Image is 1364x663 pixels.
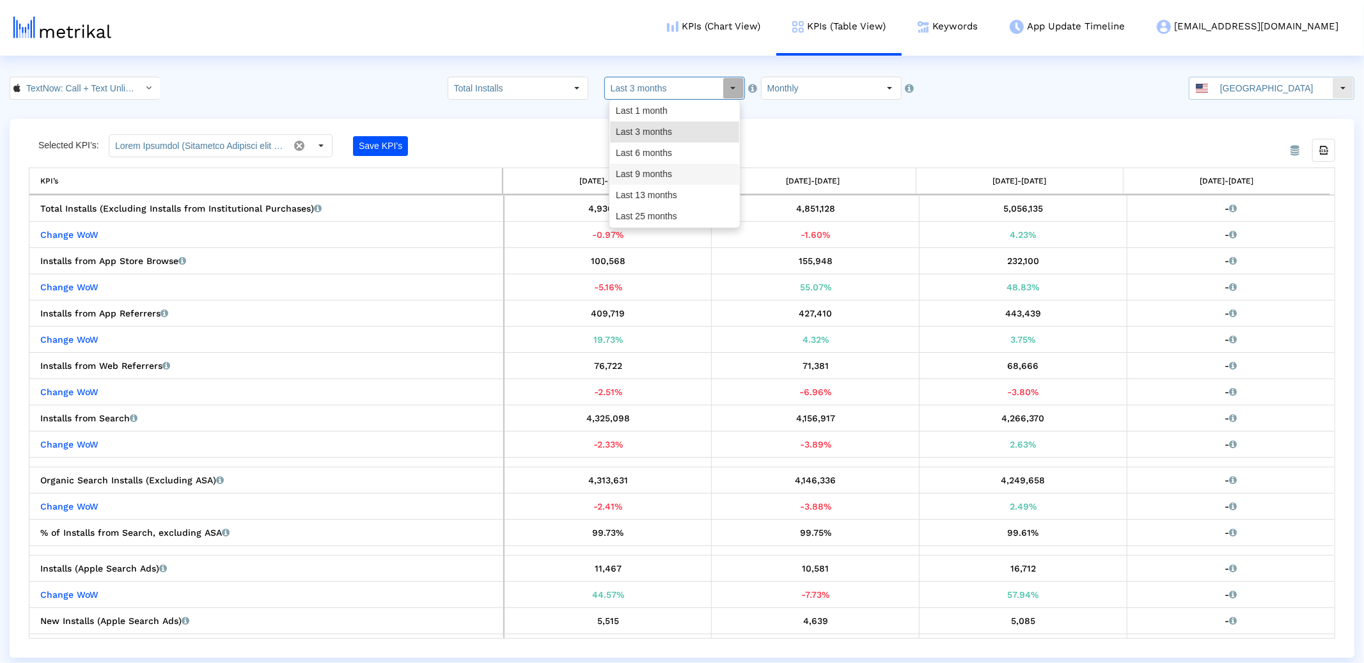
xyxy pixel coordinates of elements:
td: Column 05/01/25-05/31/25 [503,168,710,194]
div: 7/31/25 [924,305,1122,322]
div: 5/31/25 [509,331,707,348]
div: Change WoW [40,436,499,453]
div: Select [138,77,160,99]
div: 6/30/25 [716,357,914,374]
div: 6/30/25 [716,498,914,515]
img: metrical-logo-light.png [13,17,111,38]
div: 6/30/25 [716,560,914,577]
div: 7/31/25 [924,410,1122,426]
div: - [1132,524,1330,541]
div: Organic Search Installs (Excluding ASA) [40,472,499,488]
div: - [1132,253,1330,269]
img: my-account-menu-icon.png [1157,20,1171,34]
div: Select [310,135,332,157]
div: - [1132,472,1330,488]
div: Select [723,77,744,99]
div: 6/30/25 [716,410,914,426]
div: 7/31/25 [924,498,1122,515]
td: Column 08/01/25-08/31/25 [1123,168,1330,194]
img: kpi-table-menu-icon.png [792,21,804,33]
div: 5/31/25 [509,612,707,629]
div: 5/31/25 [509,253,707,269]
div: Total Installs (Excluding Installs from Institutional Purchases) [40,200,499,217]
div: Data grid [29,168,1335,639]
div: 5/31/25 [509,586,707,603]
div: Export all data [1312,139,1335,162]
div: 7/31/25 [924,331,1122,348]
div: - [1132,410,1330,426]
div: Installs from Search [40,410,499,426]
div: Installs from App Store Browse [40,253,499,269]
div: New Installs (Apple Search Ads) [40,612,499,629]
div: 7/31/25 [924,586,1122,603]
img: app-update-menu-icon.png [1010,20,1024,34]
div: 7/31/25 [924,279,1122,295]
div: 6/30/25 [716,200,914,217]
div: 6/30/25 [716,384,914,400]
div: - [1132,436,1330,453]
div: Change WoW [40,498,499,515]
div: Last 25 months [610,206,739,227]
div: 5/31/25 [509,305,707,322]
div: 7/31/25 [924,560,1122,577]
td: Column KPI’s [29,168,503,194]
td: Column 06/01/25-06/30/25 [709,168,916,194]
img: keywords.png [918,21,929,33]
div: Installs (Apple Search Ads) [40,560,499,577]
div: - [1132,279,1330,295]
div: 7/31/25 [924,472,1122,488]
div: Selected KPI’s: [38,134,109,157]
div: 7/31/25 [924,226,1122,243]
div: Change WoW [40,331,499,348]
div: - [1132,384,1330,400]
div: 5/31/25 [509,436,707,453]
div: - [1132,357,1330,374]
div: 7/31/25 [924,384,1122,400]
div: - [1132,498,1330,515]
div: Last 6 months [610,143,739,164]
div: 7/31/25 [924,253,1122,269]
div: 6/30/25 [716,253,914,269]
div: - [1132,331,1330,348]
div: 6/30/25 [716,279,914,295]
div: 5/31/25 [509,226,707,243]
div: 7/31/25 [924,612,1122,629]
div: 5/31/25 [509,279,707,295]
div: 5/31/25 [509,384,707,400]
div: Select [566,77,588,99]
div: 7/31/25 [924,524,1122,541]
div: Select [1332,77,1354,99]
div: Installs from App Referrers [40,305,499,322]
div: [DATE]-[DATE] [1200,173,1253,189]
div: - [1132,305,1330,322]
div: Change WoW [40,279,499,295]
div: % of Installs from Search, excluding ASA [40,524,499,541]
div: 5/31/25 [509,357,707,374]
div: 6/30/25 [716,524,914,541]
div: Select [879,77,901,99]
div: KPI’s [40,173,58,189]
div: 5/31/25 [509,524,707,541]
div: - [1132,612,1330,629]
div: Last 13 months [610,185,739,206]
div: Last 3 months [610,121,739,143]
div: 7/31/25 [924,436,1122,453]
div: 6/30/25 [716,472,914,488]
div: Change WoW [40,586,499,603]
div: 5/31/25 [509,200,707,217]
div: - [1132,200,1330,217]
div: Installs from Web Referrers [40,357,499,374]
div: 5/31/25 [509,560,707,577]
div: 5/31/25 [509,472,707,488]
div: 7/31/25 [924,200,1122,217]
div: - [1132,586,1330,603]
div: Last 1 month [610,100,739,121]
img: kpi-chart-menu-icon.png [667,21,678,32]
div: [DATE]-[DATE] [993,173,1047,189]
div: [DATE]-[DATE] [786,173,840,189]
button: Save KPI’s [353,136,408,156]
div: 6/30/25 [716,305,914,322]
div: [DATE]-[DATE] [579,173,633,189]
div: Change WoW [40,226,499,243]
div: - [1132,226,1330,243]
